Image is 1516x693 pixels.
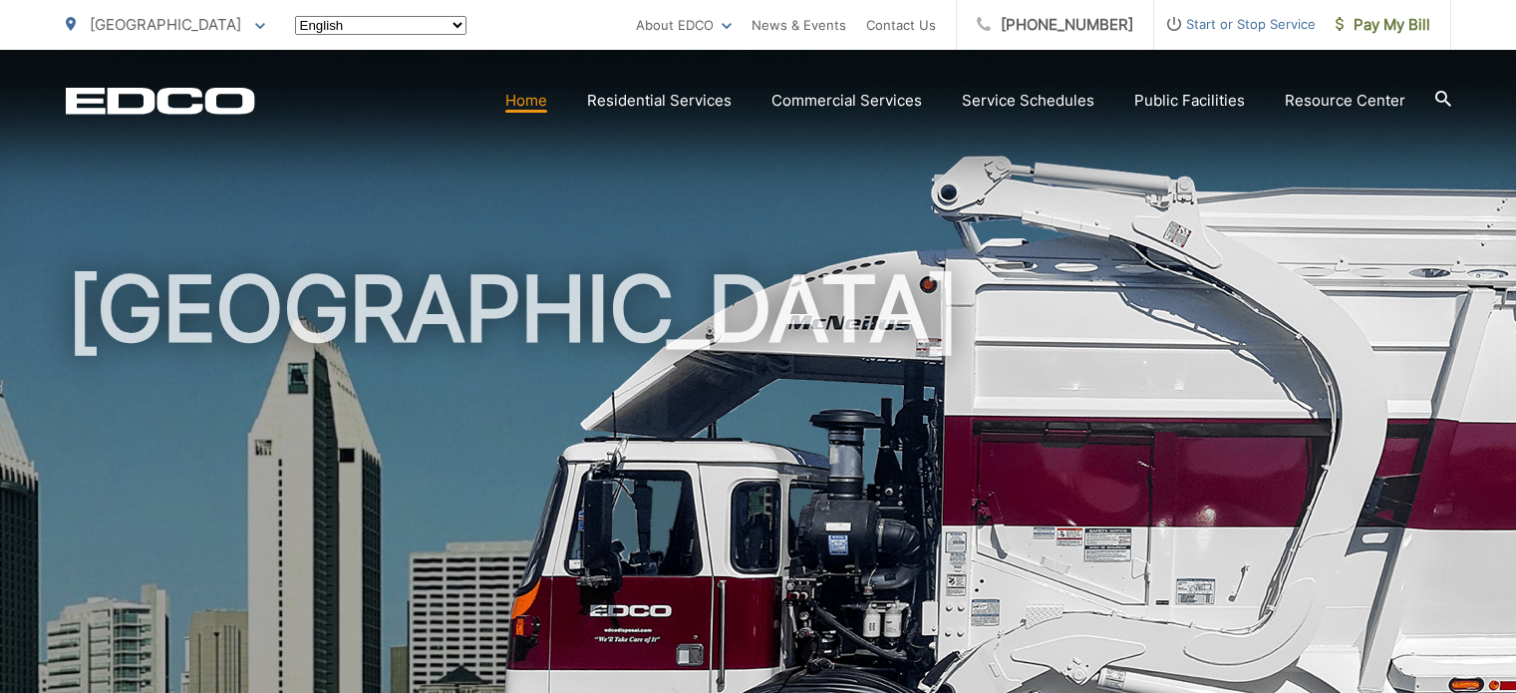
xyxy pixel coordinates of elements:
[636,13,732,37] a: About EDCO
[1336,13,1430,37] span: Pay My Bill
[962,89,1094,113] a: Service Schedules
[752,13,846,37] a: News & Events
[771,89,922,113] a: Commercial Services
[505,89,547,113] a: Home
[295,16,466,35] select: Select a language
[866,13,936,37] a: Contact Us
[1134,89,1245,113] a: Public Facilities
[66,87,255,115] a: EDCD logo. Return to the homepage.
[1285,89,1405,113] a: Resource Center
[90,15,241,34] span: [GEOGRAPHIC_DATA]
[587,89,732,113] a: Residential Services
